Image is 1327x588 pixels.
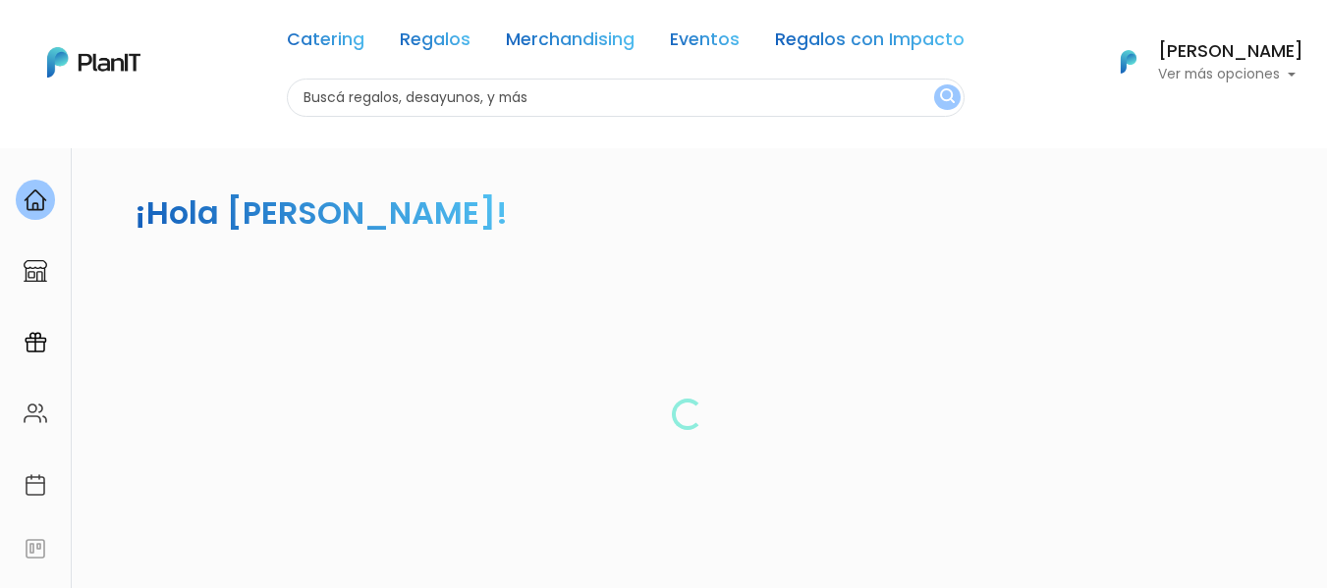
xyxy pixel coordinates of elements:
[1095,36,1303,87] button: PlanIt Logo [PERSON_NAME] Ver más opciones
[506,31,635,55] a: Merchandising
[24,401,47,425] img: people-662611757002400ad9ed0e3c099ab2801c6687ba6c219adb57efc949bc21e19d.svg
[135,190,508,235] h2: ¡Hola [PERSON_NAME]!
[16,322,55,362] div: PlanITGo
[1158,68,1303,81] p: Ver más opciones
[16,394,55,434] div: Colaboradores
[287,31,364,55] a: Catering
[24,473,47,497] img: calendar-87d922413cdce8b2cf7b7f5f62616a5cf9e4887200fb71536465627b3292af00.svg
[24,537,47,561] img: feedback-78b5a0c8f98aac82b08bfc38622c3050aee476f2c9584af64705fc4e61158814.svg
[16,251,55,292] div: Dashboard
[1158,43,1303,61] h6: [PERSON_NAME]
[24,188,47,212] img: home-e721727adea9d79c4d83392d1f703f7f8bce08238fde08b1acbfd93340b81755.svg
[287,79,965,117] input: Buscá regalos, desayunos, y más
[16,464,55,505] div: Calendario
[16,180,55,220] div: Home
[670,31,740,55] a: Eventos
[24,331,47,354] img: campaigns-02234683943229c281be62815700db0a1741e53638e28bf9629b52c665b00959.svg
[400,31,470,55] a: Regalos
[1107,40,1150,83] img: PlanIt Logo
[940,88,955,107] img: search_button-432b6d5273f82d61273b3651a40e1bd1b912527efae98b1b7a1b2c0702e16a8d.svg
[24,259,47,283] img: marketplace-4ceaa7011d94191e9ded77b95e3339b90024bf715f7c57f8cf31f2d8c509eaba.svg
[47,47,140,78] img: PlanIt Logo
[775,31,965,55] a: Regalos con Impacto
